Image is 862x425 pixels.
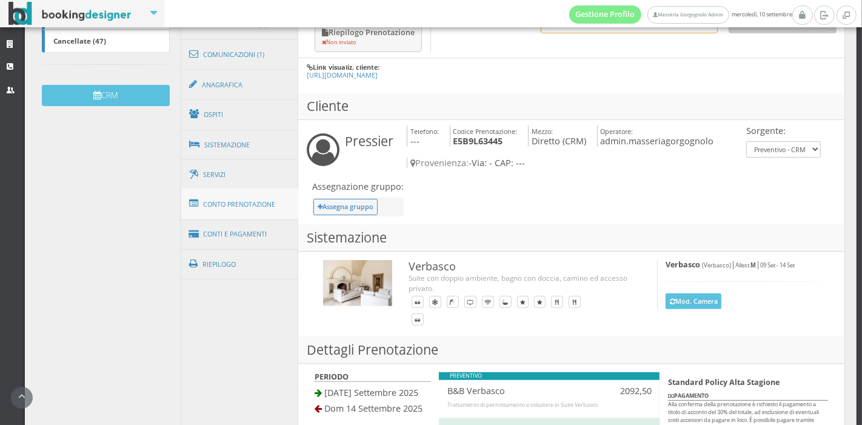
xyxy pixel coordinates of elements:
[42,30,170,53] a: Cancellate (47)
[407,158,743,168] h4: -
[528,125,586,147] h4: Diretto (CRM)
[760,261,795,269] small: 09 Set - 14 Set
[489,157,525,169] span: - CAP: ---
[313,62,379,72] b: Link visualiz. cliente:
[666,259,700,270] b: Verbasco
[409,273,632,293] div: Suite con doppio ambiente, bagno con doccia, camino ed accesso privato.
[181,249,299,280] a: Riepilogo
[410,157,469,169] span: Provenienza:
[447,401,652,409] div: Trattamento di pernottamento e colazione in Suite Verbasco
[702,261,731,269] small: (Verbasco)
[345,133,393,149] h3: Pressier
[323,260,392,306] img: 3b021f54592911eeb13b0a069e529790.jpg
[315,372,349,382] b: PERIODO
[668,377,780,387] b: Standard Policy Alta Stagione
[181,39,299,70] a: Comunicazioni (1)
[410,127,439,136] small: Telefono:
[597,125,714,147] h4: admin.masseriagorgognolo
[315,22,422,52] button: Riepilogo Prenotazione Non inviato
[298,224,844,252] h3: Sistemazione
[181,159,299,190] a: Servizi
[569,5,642,24] a: Gestione Profilo
[8,2,132,25] img: BookingDesigner.com
[307,70,378,79] a: [URL][DOMAIN_NAME]
[746,125,821,136] h4: Sorgente:
[750,261,756,269] b: M
[181,99,299,130] a: Ospiti
[409,260,632,273] h3: Verbasco
[647,6,729,24] a: Masseria Gorgognolo Admin
[53,36,106,45] b: Cancellate (47)
[181,129,299,161] a: Sistemazione
[181,189,299,220] a: Conto Prenotazione
[181,69,299,101] a: Anagrafica
[313,199,378,215] button: Assegna gruppo
[42,85,170,106] button: CRM
[181,219,299,250] a: Conti e Pagamenti
[439,372,660,380] div: PREVENTIVO
[447,386,596,396] h4: B&B Verbasco
[312,181,404,192] h4: Assegnazione gruppo:
[668,392,709,400] b: PAGAMENTO
[569,5,792,24] span: mercoledì, 10 settembre
[322,38,356,46] small: Non inviato
[613,386,652,396] h4: 2092,50
[298,336,844,364] h3: Dettagli Prenotazione
[407,125,439,147] h4: ---
[666,260,820,269] h5: | |
[324,403,423,414] span: Dom 14 Settembre 2025
[472,157,487,169] span: Via:
[532,127,553,136] small: Mezzo:
[600,127,633,136] small: Operatore:
[453,127,517,136] small: Codice Prenotazione:
[298,93,844,120] h3: Cliente
[735,261,756,269] small: Allest.
[324,387,418,398] span: [DATE] Settembre 2025
[453,135,503,147] b: E5B9L63445
[666,293,721,309] button: Mod. Camera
